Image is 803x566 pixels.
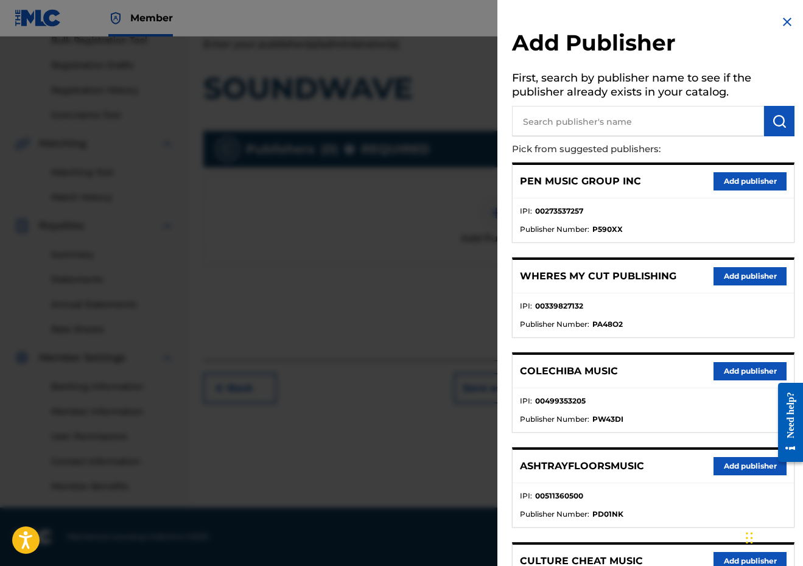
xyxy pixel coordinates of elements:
p: PEN MUSIC GROUP INC [520,174,641,189]
span: IPI : [520,206,532,217]
span: Publisher Number : [520,414,589,425]
button: Add publisher [714,267,787,285]
span: Publisher Number : [520,509,589,520]
strong: 00511360500 [535,491,583,501]
p: WHERES MY CUT PUBLISHING [520,269,676,284]
img: MLC Logo [15,9,61,27]
strong: P590XX [592,224,623,235]
span: Publisher Number : [520,224,589,235]
strong: 00499353205 [535,396,586,407]
strong: PW43DI [592,414,623,425]
span: Member [130,11,173,25]
button: Add publisher [714,362,787,380]
div: Drag [746,520,753,556]
strong: PA48O2 [592,319,623,330]
button: Add publisher [714,172,787,190]
iframe: Chat Widget [742,508,803,566]
h2: Add Publisher [512,29,794,60]
span: IPI : [520,396,532,407]
button: Add publisher [714,457,787,475]
img: Top Rightsholder [108,11,123,26]
p: Pick from suggested publishers: [512,136,725,162]
h5: First, search by publisher name to see if the publisher already exists in your catalog. [512,68,794,106]
strong: 00339827132 [535,301,583,312]
p: ASHTRAYFLOORSMUSIC [520,459,644,473]
strong: 00273537257 [535,206,583,217]
strong: PD01NK [592,509,623,520]
input: Search publisher's name [512,106,764,136]
iframe: Resource Center [769,372,803,473]
span: Publisher Number : [520,319,589,330]
p: COLECHIBA MUSIC [520,364,618,379]
span: IPI : [520,491,532,501]
span: IPI : [520,301,532,312]
img: Search Works [772,114,787,128]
